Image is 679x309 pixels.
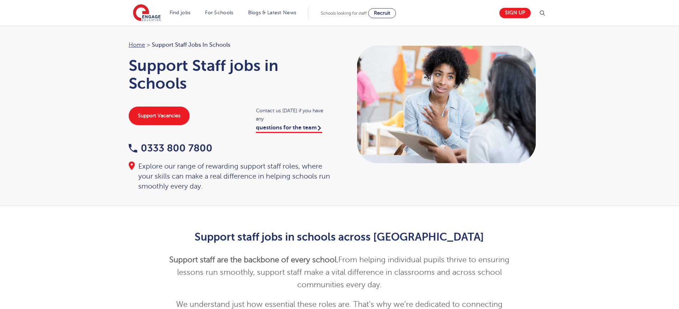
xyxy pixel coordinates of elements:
a: Find jobs [170,10,191,15]
a: Support Vacancies [129,107,190,125]
img: Engage Education [133,4,161,22]
a: 0333 800 7800 [129,143,212,154]
a: Blogs & Latest News [248,10,297,15]
span: Recruit [374,10,390,16]
span: > [147,42,150,48]
span: Schools looking for staff [321,11,367,16]
a: Recruit [368,8,396,18]
a: Home [129,42,145,48]
a: questions for the team [256,124,322,133]
span: Contact us [DATE] if you have any [256,107,333,123]
a: For Schools [205,10,233,15]
span: Support Staff jobs in Schools [152,40,230,50]
nav: breadcrumb [129,40,333,50]
strong: Support staff are the backbone of every school. [169,256,338,264]
strong: Support staff jobs in schools across [GEOGRAPHIC_DATA] [195,231,484,243]
h1: Support Staff jobs in Schools [129,57,333,92]
p: From helping individual pupils thrive to ensuring lessons run smoothly, support staff make a vita... [165,254,514,291]
a: Sign up [499,8,531,18]
div: Explore our range of rewarding support staff roles, where your skills can make a real difference ... [129,161,333,191]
